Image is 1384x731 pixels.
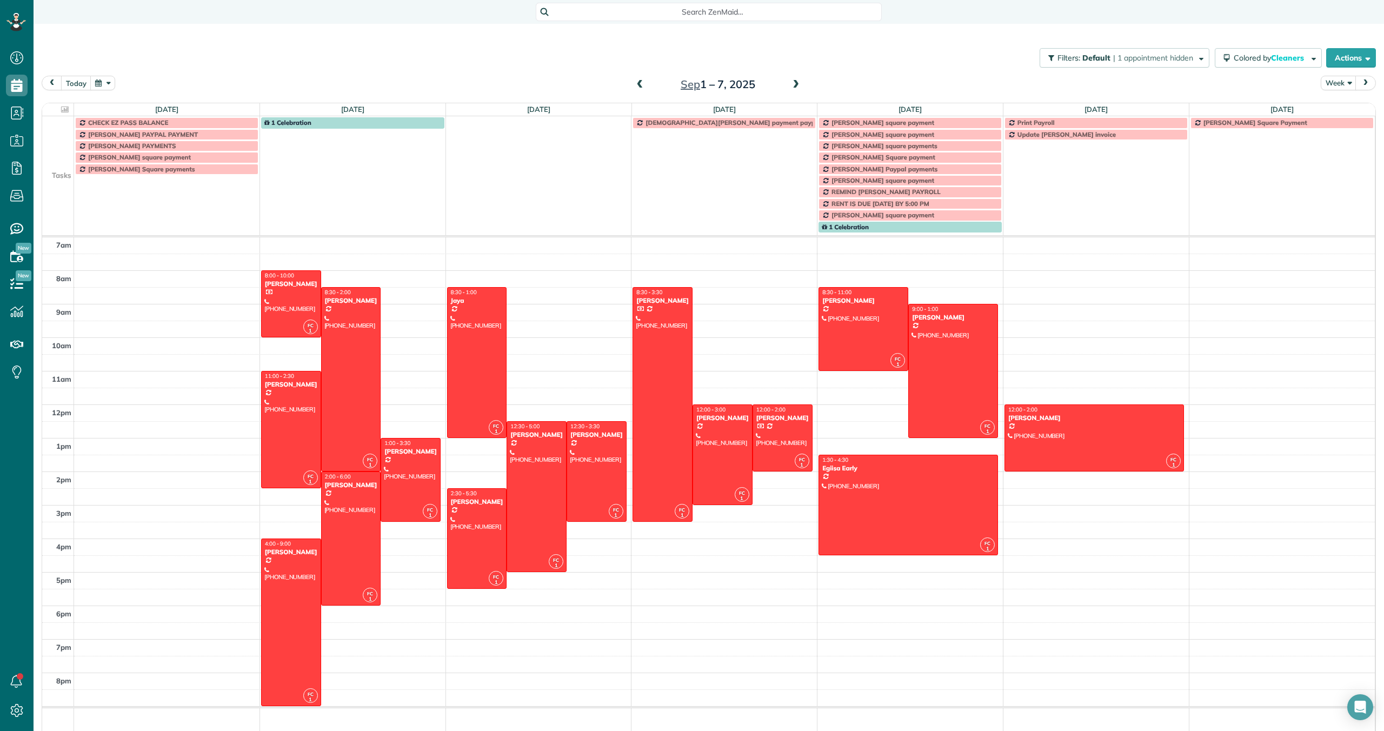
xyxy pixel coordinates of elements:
small: 1 [363,460,377,470]
span: 3pm [56,509,71,517]
span: 1:30 - 4:30 [822,456,848,463]
button: Colored byCleaners [1215,48,1322,68]
small: 1 [304,477,317,487]
span: 8:30 - 3:30 [636,289,662,296]
button: next [1355,76,1376,90]
button: prev [42,76,62,90]
span: Sep [681,77,700,91]
a: [DATE] [1270,105,1294,114]
span: Cleaners [1271,53,1306,63]
span: [PERSON_NAME] Square Payment [1203,118,1307,127]
span: [DEMOGRAPHIC_DATA][PERSON_NAME] payment paypal [646,118,821,127]
div: [PERSON_NAME] [264,280,318,288]
span: FC [367,456,373,462]
div: [PERSON_NAME] [264,548,318,556]
span: FC [739,490,745,496]
span: Filters: [1057,53,1080,63]
span: 6pm [56,609,71,618]
a: [DATE] [155,105,178,114]
span: 8:30 - 2:00 [325,289,351,296]
span: 1pm [56,442,71,450]
div: [PERSON_NAME] [911,314,995,321]
small: 1 [304,695,317,705]
div: Open Intercom Messenger [1347,694,1373,720]
span: FC [308,691,314,697]
div: Jaya [450,297,504,304]
span: 4:00 - 9:00 [265,540,291,547]
span: CHECK EZ PASS BALANCE [88,118,168,127]
span: [PERSON_NAME] Square payments [88,165,195,173]
small: 1 [363,594,377,604]
small: 1 [981,544,994,554]
span: 11am [52,375,71,383]
span: 12:00 - 2:00 [1008,406,1037,413]
small: 1 [489,577,503,588]
span: [PERSON_NAME] square payment [831,211,934,219]
span: 8:30 - 1:00 [451,289,477,296]
span: [PERSON_NAME] square payment [831,176,934,184]
span: REMIND [PERSON_NAME] PAYROLL [831,188,941,196]
button: Filters: Default | 1 appointment hidden [1040,48,1209,68]
span: FC [679,507,685,513]
span: New [16,270,31,281]
a: Filters: Default | 1 appointment hidden [1034,48,1209,68]
span: FC [308,322,314,328]
span: 7pm [56,643,71,652]
span: 8pm [56,676,71,685]
span: 7am [56,241,71,249]
span: FC [984,540,990,546]
span: 10am [52,341,71,350]
div: [PERSON_NAME] [570,431,623,438]
small: 1 [549,561,563,571]
span: FC [613,507,619,513]
span: [PERSON_NAME] square payment [88,153,191,161]
a: [DATE] [341,105,364,114]
div: [PERSON_NAME] [822,297,905,304]
small: 1 [423,510,437,521]
div: [PERSON_NAME] [384,448,437,455]
span: 9am [56,308,71,316]
div: [PERSON_NAME] [450,498,504,506]
span: 11:00 - 2:30 [265,373,294,380]
span: New [16,243,31,254]
small: 1 [795,460,809,470]
span: 1:00 - 3:30 [384,440,410,447]
span: Colored by [1234,53,1308,63]
span: 12:00 - 3:00 [696,406,726,413]
span: RENT IS DUE [DATE] BY 5:00 PM [831,200,929,208]
div: Egiisa Early [822,464,995,472]
span: 2pm [56,475,71,484]
span: [PERSON_NAME] Square payment [831,153,935,161]
span: Print Payroll [1017,118,1055,127]
span: [PERSON_NAME] square payment [831,118,934,127]
span: [PERSON_NAME] PAYPAL PAYMENT [88,130,198,138]
span: 2:30 - 5:30 [451,490,477,497]
small: 1 [609,510,623,521]
span: [PERSON_NAME] Paypal payments [831,165,937,173]
span: 5pm [56,576,71,584]
a: [DATE] [899,105,922,114]
span: 8:30 - 11:00 [822,289,851,296]
small: 1 [304,326,317,336]
small: 1 [1167,460,1180,470]
span: [PERSON_NAME] square payment [831,130,934,138]
div: [PERSON_NAME] [696,414,749,422]
span: 8am [56,274,71,283]
small: 1 [891,360,904,370]
div: [PERSON_NAME] [1008,414,1181,422]
span: FC [308,473,314,479]
button: Actions [1326,48,1376,68]
span: 4pm [56,542,71,551]
span: 1 Celebration [822,223,869,231]
span: 2:00 - 6:00 [325,473,351,480]
span: FC [553,557,559,563]
span: FC [984,423,990,429]
a: [DATE] [713,105,736,114]
span: FC [895,356,901,362]
span: 12:00 - 2:00 [756,406,786,413]
h2: 1 – 7, 2025 [650,78,786,90]
a: [DATE] [527,105,550,114]
span: 9:00 - 1:00 [912,305,938,313]
div: [PERSON_NAME] [324,481,378,489]
span: FC [1170,456,1176,462]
